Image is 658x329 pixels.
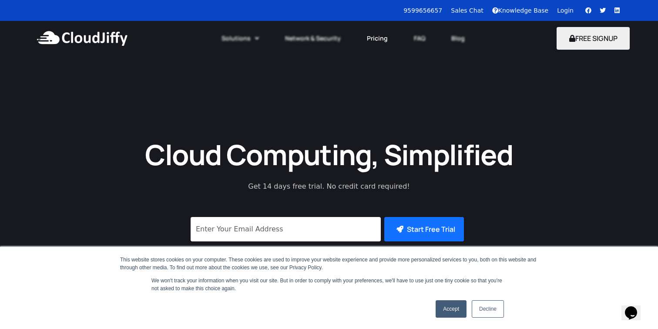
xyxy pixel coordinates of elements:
a: Login [557,7,574,14]
h1: Cloud Computing, Simplified [133,136,525,173]
a: FAQ [401,29,438,48]
p: Get 14 days free trial. No credit card required! [209,181,449,192]
button: Start Free Trial [384,217,464,241]
a: Decline [472,300,504,318]
a: Accept [436,300,467,318]
a: Pricing [354,29,401,48]
p: We won't track your information when you visit our site. But in order to comply with your prefere... [151,277,507,292]
a: 9599656657 [403,7,442,14]
div: This website stores cookies on your computer. These cookies are used to improve your website expe... [120,256,538,271]
a: Sales Chat [451,7,483,14]
iframe: chat widget [621,294,649,320]
input: Enter Your Email Address [191,217,381,241]
a: Solutions [208,29,272,48]
a: Blog [438,29,478,48]
button: FREE SIGNUP [557,27,630,50]
a: Knowledge Base [492,7,549,14]
a: Network & Security [272,29,354,48]
a: FREE SIGNUP [557,34,630,43]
